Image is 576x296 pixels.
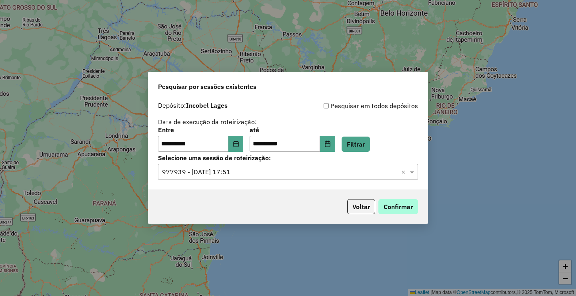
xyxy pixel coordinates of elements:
button: Choose Date [228,136,244,152]
label: Entre [158,125,243,135]
strong: Incobel Lages [186,101,228,109]
button: Voltar [347,199,375,214]
label: Depósito: [158,101,228,110]
button: Filtrar [342,137,370,152]
div: Pesquisar em todos depósitos [288,101,418,111]
label: até [250,125,335,135]
button: Confirmar [378,199,418,214]
label: Selecione uma sessão de roteirização: [158,153,418,163]
span: Pesquisar por sessões existentes [158,82,256,91]
label: Data de execução da roteirização: [158,117,257,127]
span: Clear all [401,167,408,177]
button: Choose Date [320,136,335,152]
